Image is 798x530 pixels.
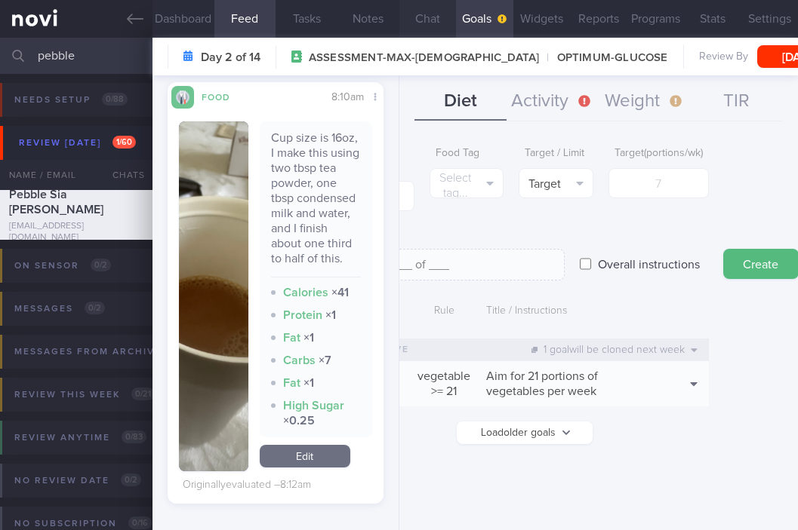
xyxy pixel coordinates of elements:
span: 0 / 83 [122,430,146,443]
strong: × 41 [331,286,349,299]
div: On sensor [11,256,115,276]
strong: × 0.25 [283,415,315,427]
label: Target ( portions/wk ) [615,147,703,161]
div: vegetable >= 21 [409,361,479,406]
button: Target [519,168,593,198]
strong: Calories [283,286,328,299]
span: 0 / 2 [121,473,141,486]
strong: Fat [283,332,300,344]
div: 1 goal will be cloned next week [524,339,705,360]
button: Diet [414,83,507,121]
a: Edit [260,445,350,467]
span: 0 / 2 [91,259,111,271]
div: Cup size is 16oz, I make this using two tbsp tea powder, one tbsp condensed milk and water, and I... [271,130,361,277]
div: Food [194,90,254,103]
label: Overall instructions [590,249,707,279]
button: Weight [599,83,691,121]
span: 8:10am [331,92,364,103]
div: Rule [409,297,479,326]
strong: Day 2 of 14 [201,50,260,65]
span: ASSESSMENT-MAX-[DEMOGRAPHIC_DATA] [309,51,540,66]
button: Select tag... [430,168,504,198]
span: 0 / 21 [131,388,155,400]
div: Review this week [11,384,159,405]
strong: Protein [283,309,322,321]
span: Pebble Sia [PERSON_NAME] [9,188,103,216]
strong: × 1 [303,377,314,389]
button: Activity [507,83,599,121]
strong: High Sugar [283,400,344,412]
strong: × 7 [319,354,331,366]
span: 0 / 88 [102,93,128,106]
span: Review By [699,51,748,64]
label: Food Tag [436,147,498,161]
img: Cup size is 16oz, I make this using two tbsp tea powder, one tbsp condensed milk and water, and I... [179,121,248,471]
span: 1 / 60 [112,136,136,149]
span: Aim for 21 portions of vegetables per week [486,370,598,397]
div: No review date [11,470,145,491]
div: Title / Instructions [479,297,656,326]
button: TIR [691,83,783,121]
label: Target / Limit [525,147,587,161]
strong: Carbs [283,354,316,366]
span: 0 / 2 [85,302,105,314]
div: Review anytime [11,427,150,448]
strong: Fat [283,377,300,389]
span: 0 / 16 [128,516,152,529]
strong: × 1 [303,332,314,344]
span: OPTIMUM-GLUCOSE [539,51,667,66]
div: Chats [92,160,153,190]
div: Messages from Archived [11,342,198,362]
strong: × 1 [325,309,336,321]
input: 7 [609,168,709,198]
div: Needs setup [11,90,131,110]
div: Originally evaluated – 8:12am [183,479,311,492]
div: Review [DATE] [15,133,140,153]
div: Messages [11,299,109,319]
div: [EMAIL_ADDRESS][DOMAIN_NAME] [9,221,143,244]
button: Loadolder goals [457,421,593,444]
